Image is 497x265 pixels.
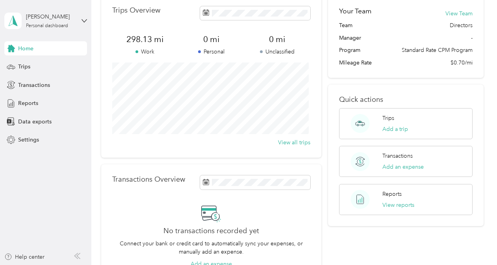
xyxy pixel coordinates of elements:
[18,63,30,71] span: Trips
[112,175,185,184] p: Transactions Overview
[18,99,38,107] span: Reports
[178,48,244,56] p: Personal
[451,59,473,67] span: $0.70/mi
[339,34,361,42] span: Manager
[278,138,310,147] button: View all trips
[112,6,160,15] p: Trips Overview
[382,201,414,209] button: View reports
[339,6,371,16] h2: Your Team
[26,24,68,28] div: Personal dashboard
[382,163,424,171] button: Add an expense
[450,21,473,29] span: Directors
[382,152,413,160] p: Transactions
[18,118,52,126] span: Data exports
[453,221,497,265] iframe: Everlance-gr Chat Button Frame
[244,48,310,56] p: Unclassified
[178,34,244,45] span: 0 mi
[339,46,360,54] span: Program
[382,190,402,198] p: Reports
[445,9,473,18] button: View Team
[112,48,178,56] p: Work
[339,96,472,104] p: Quick actions
[18,136,39,144] span: Settings
[339,59,372,67] span: Mileage Rate
[18,44,33,53] span: Home
[339,21,352,29] span: Team
[382,125,408,133] button: Add a trip
[244,34,310,45] span: 0 mi
[112,34,178,45] span: 298.13 mi
[112,239,310,256] p: Connect your bank or credit card to automatically sync your expenses, or manually add an expense.
[4,253,45,261] button: Help center
[18,81,50,89] span: Transactions
[471,34,473,42] span: -
[26,13,75,21] div: [PERSON_NAME]
[163,227,259,235] h2: No transactions recorded yet
[382,114,394,122] p: Trips
[402,46,473,54] span: Standard Rate CPM Program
